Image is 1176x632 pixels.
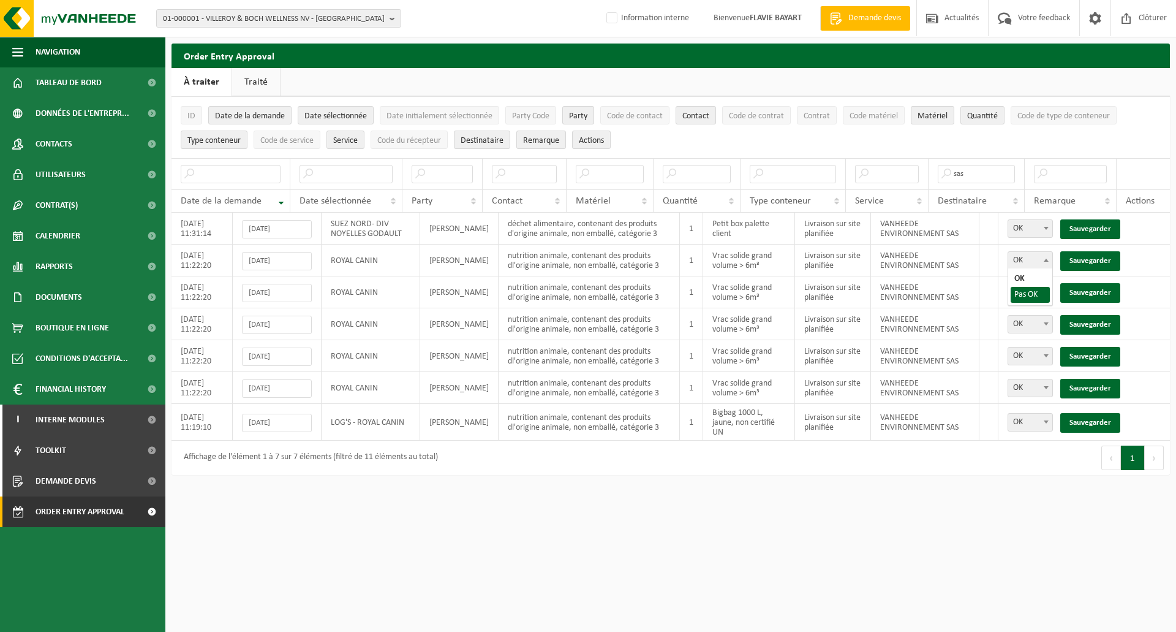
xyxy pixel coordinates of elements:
[569,112,587,121] span: Party
[1017,112,1110,121] span: Code de type de conteneur
[911,106,954,124] button: MatérielMatériel: Activate to sort
[171,213,233,245] td: [DATE] 11:31:14
[156,9,401,28] button: 01-000001 - VILLEROY & BOCH WELLNESS NV - [GEOGRAPHIC_DATA]
[298,106,374,124] button: Date sélectionnéeDate sélectionnée: Activate to sort
[680,213,703,245] td: 1
[171,404,233,441] td: [DATE] 11:19:10
[795,404,871,441] td: Livraison sur site planifiée
[797,106,837,124] button: ContratContrat: Activate to sort
[371,131,448,149] button: Code du récepteurCode du récepteur: Activate to sort
[795,308,871,340] td: Livraison sur site planifiée
[254,131,320,149] button: Code de serviceCode de service: Activate to sort
[795,372,871,404] td: Livraison sur site planifiée
[333,136,358,145] span: Service
[36,374,106,405] span: Financial History
[871,340,979,372] td: VANHEEDE ENVIRONNEMENT SAS
[420,213,499,245] td: [PERSON_NAME]
[663,196,698,206] span: Quantité
[178,447,438,469] div: Affichage de l'élément 1 à 7 sur 7 éléments (filtré de 11 éléments au total)
[499,404,680,441] td: nutrition animale, contenant des produits dl'origine animale, non emballé, catégorie 3
[322,213,420,245] td: SUEZ NORD- DIV NOYELLES GODAULT
[1008,252,1052,269] span: OK
[512,112,549,121] span: Party Code
[871,404,979,441] td: VANHEEDE ENVIRONNEMENT SAS
[1060,315,1120,335] a: Sauvegarder
[12,405,23,435] span: I
[1126,196,1155,206] span: Actions
[703,340,795,372] td: Vrac solide grand volume > 6m³
[795,276,871,308] td: Livraison sur site planifiée
[680,245,703,276] td: 1
[703,245,795,276] td: Vrac solide grand volume > 6m³
[607,112,663,121] span: Code de contact
[600,106,669,124] button: Code de contactCode de contact: Activate to sort
[1145,446,1164,470] button: Next
[420,340,499,372] td: [PERSON_NAME]
[795,245,871,276] td: Livraison sur site planifiée
[326,131,364,149] button: ServiceService: Activate to sort
[516,131,566,149] button: RemarqueRemarque: Activate to sort
[171,276,233,308] td: [DATE] 11:22:20
[680,340,703,372] td: 1
[36,98,129,129] span: Données de l'entrepr...
[420,308,499,340] td: [PERSON_NAME]
[377,136,441,145] span: Code du récepteur
[871,213,979,245] td: VANHEEDE ENVIRONNEMENT SAS
[682,112,709,121] span: Contact
[499,213,680,245] td: déchet alimentaire, contenant des produits d'origine animale, non emballé, catégorie 3
[1011,106,1117,124] button: Code de type de conteneurCode de type de conteneur: Activate to sort
[36,466,96,497] span: Demande devis
[850,112,898,121] span: Code matériel
[163,10,385,28] span: 01-000001 - VILLEROY & BOCH WELLNESS NV - [GEOGRAPHIC_DATA]
[171,340,233,372] td: [DATE] 11:22:20
[215,112,285,121] span: Date de la demande
[36,313,109,343] span: Boutique en ligne
[1008,379,1053,397] span: OK
[1121,446,1145,470] button: 1
[322,245,420,276] td: ROYAL CANIN
[1008,414,1052,431] span: OK
[1008,348,1052,365] span: OK
[304,112,367,121] span: Date sélectionnée
[1008,251,1053,270] span: OK
[1008,219,1053,238] span: OK
[232,68,280,96] a: Traité
[420,245,499,276] td: [PERSON_NAME]
[322,308,420,340] td: ROYAL CANIN
[171,372,233,404] td: [DATE] 11:22:20
[36,129,72,159] span: Contacts
[412,196,432,206] span: Party
[36,190,78,221] span: Contrat(s)
[499,340,680,372] td: nutrition animale, contenant des produits dl'origine animale, non emballé, catégorie 3
[855,196,884,206] span: Service
[322,372,420,404] td: ROYAL CANIN
[1008,220,1052,237] span: OK
[36,37,80,67] span: Navigation
[322,276,420,308] td: ROYAL CANIN
[871,245,979,276] td: VANHEEDE ENVIRONNEMENT SAS
[729,112,784,121] span: Code de contrat
[1008,315,1053,333] span: OK
[181,196,262,206] span: Date de la demande
[181,106,202,124] button: IDID: Activate to sort
[750,13,802,23] strong: FLAVIE BAYART
[1060,379,1120,398] a: Sauvegarder
[380,106,499,124] button: Date initialement sélectionnéeDate initialement sélectionnée: Activate to sort
[386,112,492,121] span: Date initialement sélectionnée
[181,131,247,149] button: Type conteneurType conteneur: Activate to sort
[703,213,795,245] td: Petit box palette client
[208,106,292,124] button: Date de la demandeDate de la demande: Activate to remove sorting
[1060,283,1120,303] a: Sauvegarder
[461,136,503,145] span: Destinataire
[703,308,795,340] td: Vrac solide grand volume > 6m³
[1060,219,1120,239] a: Sauvegarder
[562,106,594,124] button: PartyParty: Activate to sort
[420,276,499,308] td: [PERSON_NAME]
[871,372,979,404] td: VANHEEDE ENVIRONNEMENT SAS
[36,282,82,313] span: Documents
[36,159,86,190] span: Utilisateurs
[604,9,689,28] label: Information interne
[36,435,66,466] span: Toolkit
[680,404,703,441] td: 1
